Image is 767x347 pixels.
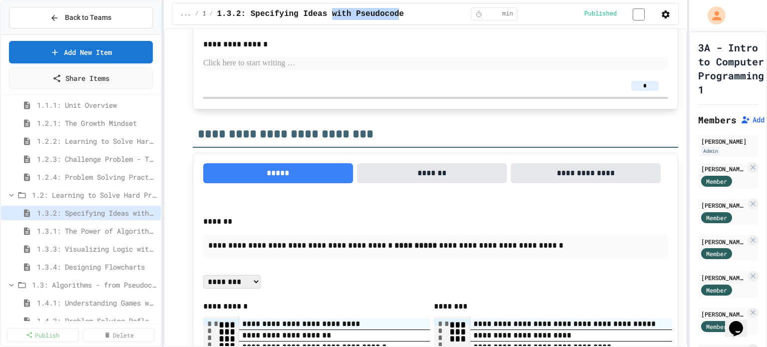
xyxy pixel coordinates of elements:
[701,164,746,173] div: [PERSON_NAME]
[584,10,617,18] span: Published
[37,298,157,308] span: 1.4.1: Understanding Games with Flowcharts
[195,10,199,18] span: /
[209,10,213,18] span: /
[37,244,157,254] span: 1.3.3: Visualizing Logic with Flowcharts
[9,67,153,89] a: Share Items
[701,273,746,282] div: [PERSON_NAME]
[706,177,727,186] span: Member
[701,201,746,210] div: [PERSON_NAME]
[9,41,153,63] a: Add New Item
[37,316,157,326] span: 1.4.2: Problem Solving Reflection
[37,118,157,128] span: 1.2.1: The Growth Mindset
[203,10,206,18] span: 1.2: Learning to Solve Hard Problems
[701,310,746,319] div: [PERSON_NAME]
[706,249,727,258] span: Member
[37,136,157,146] span: 1.2.2: Learning to Solve Hard Problems
[65,12,111,23] span: Back to Teams
[706,213,727,222] span: Member
[697,4,728,27] div: My Account
[502,10,513,18] span: min
[584,7,657,20] div: Content is published and visible to students
[37,172,157,182] span: 1.2.4: Problem Solving Practice
[701,147,720,155] div: Admin
[37,154,157,164] span: 1.2.3: Challenge Problem - The Bridge
[32,280,157,290] span: 1.3: Algorithms - from Pseudocode to Flowcharts
[698,40,764,96] h1: 3A - Intro to Computer Programming 1
[701,137,755,146] div: [PERSON_NAME]
[180,10,191,18] span: ...
[37,208,157,218] span: 1.3.2: Specifying Ideas with Pseudocode
[37,100,157,110] span: 1.1.1: Unit Overview
[37,226,157,236] span: 1.3.1: The Power of Algorithms
[83,328,155,342] a: Delete
[32,190,157,200] span: 1.2: Learning to Solve Hard Problems
[621,8,657,20] input: publish toggle
[725,307,757,337] iframe: chat widget
[217,8,403,20] span: 1.3.2: Specifying Ideas with Pseudocode
[701,237,746,246] div: [PERSON_NAME]
[7,328,79,342] a: Publish
[706,322,727,331] span: Member
[741,115,765,125] button: Add
[37,262,157,272] span: 1.3.4: Designing Flowcharts
[706,286,727,295] span: Member
[9,7,153,28] button: Back to Teams
[698,113,737,127] h2: Members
